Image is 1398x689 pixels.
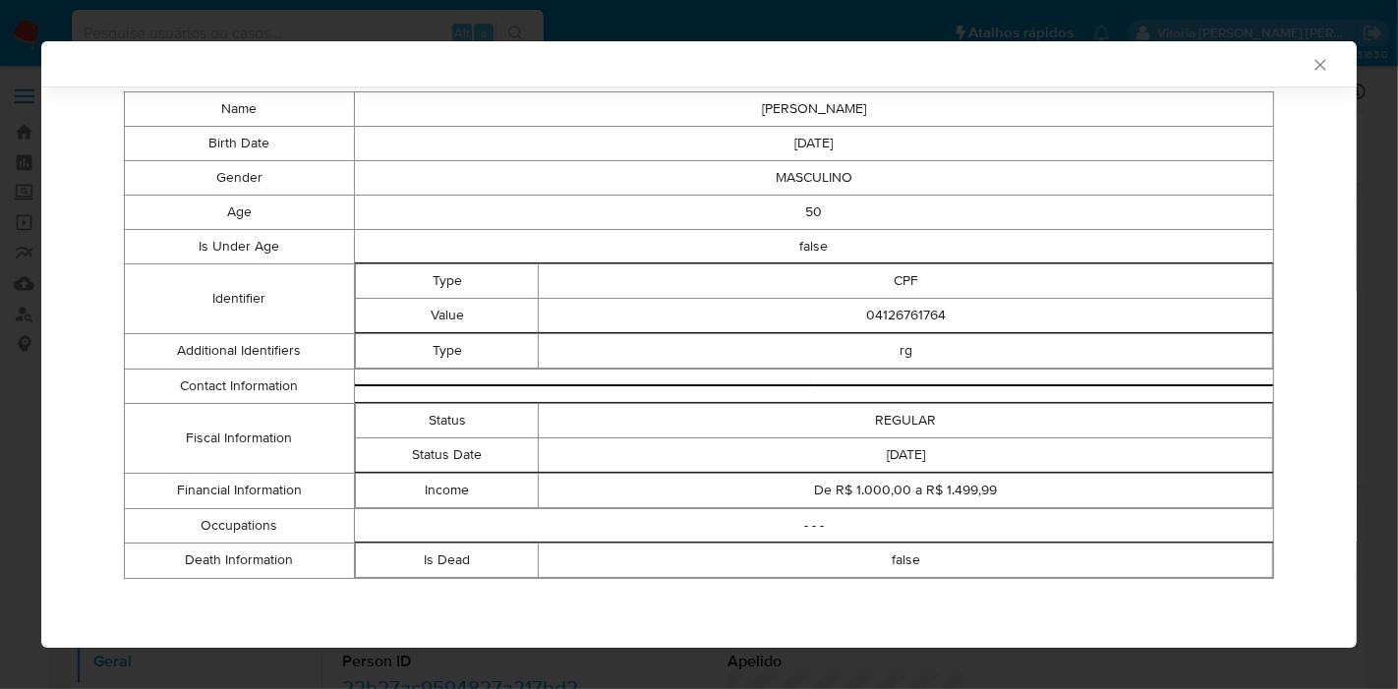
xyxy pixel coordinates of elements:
td: Value [355,298,539,332]
td: Birth Date [125,126,355,160]
td: Type [355,263,539,298]
button: Fechar a janela [1311,55,1328,73]
td: [PERSON_NAME] [354,91,1273,126]
td: Gender [125,160,355,195]
td: Name [125,91,355,126]
td: 04126761764 [539,298,1273,332]
td: false [539,543,1273,577]
td: Fiscal Information [125,403,355,473]
div: - - - [355,516,1273,536]
td: REGULAR [539,403,1273,437]
td: MASCULINO [354,160,1273,195]
td: false [354,229,1273,263]
td: Status [355,403,539,437]
td: CPF [539,263,1273,298]
td: Identifier [125,263,355,333]
td: Financial Information [125,473,355,508]
td: Status Date [355,437,539,472]
td: [DATE] [539,437,1273,472]
td: De R$ 1.000,00 a R$ 1.499,99 [539,473,1273,507]
td: Age [125,195,355,229]
td: Is Dead [355,543,539,577]
td: Income [355,473,539,507]
td: [DATE] [354,126,1273,160]
td: Additional Identifiers [125,333,355,369]
td: Contact Information [125,369,355,403]
div: closure-recommendation-modal [41,41,1357,648]
td: 50 [354,195,1273,229]
td: Type [355,333,539,368]
td: Death Information [125,543,355,578]
td: Occupations [125,508,355,543]
td: rg [539,333,1273,368]
td: Is Under Age [125,229,355,263]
